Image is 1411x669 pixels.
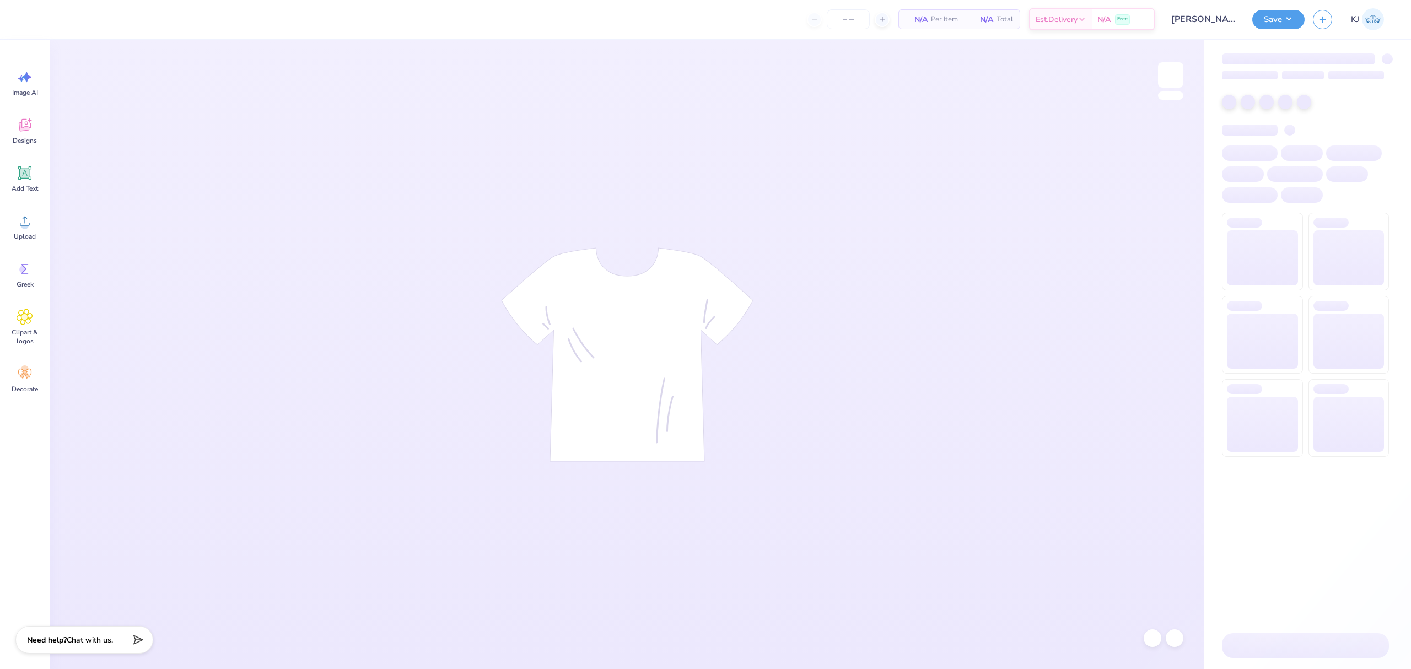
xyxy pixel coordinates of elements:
[906,14,928,25] span: N/A
[12,385,38,393] span: Decorate
[13,136,37,145] span: Designs
[12,88,38,97] span: Image AI
[827,9,870,29] input: – –
[14,232,36,241] span: Upload
[501,247,753,462] img: tee-skeleton.svg
[7,328,43,346] span: Clipart & logos
[12,184,38,193] span: Add Text
[67,635,113,645] span: Chat with us.
[931,14,958,25] span: Per Item
[27,635,67,645] strong: Need help?
[997,14,1013,25] span: Total
[1036,14,1078,25] span: Est. Delivery
[1097,14,1111,25] span: N/A
[971,14,993,25] span: N/A
[1351,13,1359,26] span: KJ
[17,280,34,289] span: Greek
[1252,10,1305,29] button: Save
[1362,8,1384,30] img: Kendra Jingco
[1117,15,1128,23] span: Free
[1163,8,1244,30] input: Untitled Design
[1346,8,1389,30] a: KJ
